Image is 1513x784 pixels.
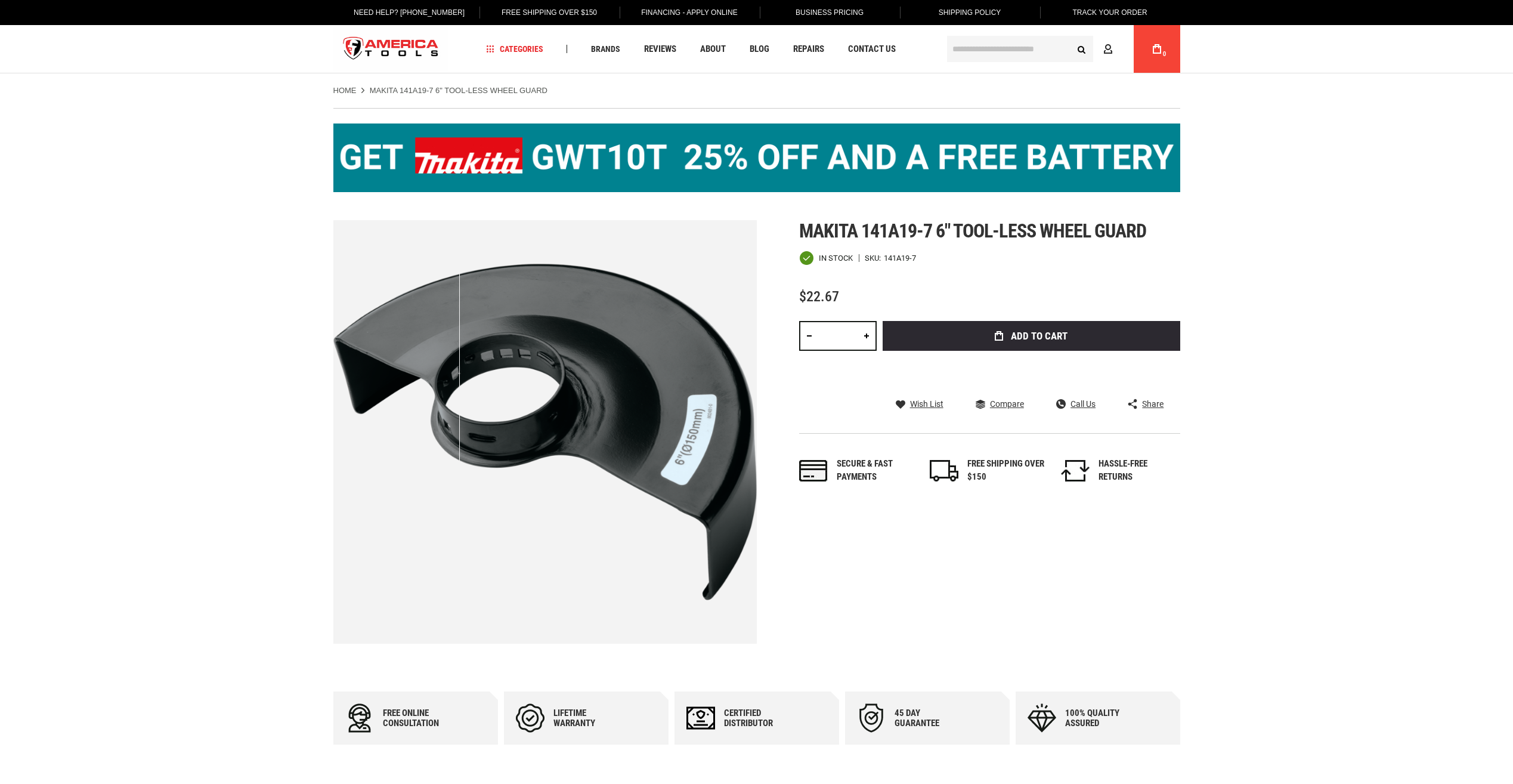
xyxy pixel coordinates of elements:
a: Repairs [788,41,830,57]
span: Share [1142,400,1164,408]
a: 0 [1146,25,1168,73]
strong: SKU [865,254,884,262]
a: Home [333,85,357,96]
div: Availability [799,251,853,266]
img: payments [799,460,828,481]
span: In stock [819,254,853,262]
div: 141A19-7 [884,254,916,262]
span: Add to Cart [1011,331,1068,341]
div: Free online consultation [383,708,454,729]
div: FREE SHIPPING OVER $150 [967,458,1045,483]
a: Wish List [896,399,943,409]
a: Reviews [639,41,682,57]
a: Contact Us [843,41,901,57]
div: 45 day Guarantee [895,708,966,729]
span: Reviews [644,45,676,54]
button: Add to Cart [883,321,1180,351]
img: shipping [930,460,958,481]
div: Certified Distributor [724,708,796,729]
span: Compare [990,400,1024,408]
span: 0 [1163,51,1167,57]
div: Secure & fast payments [837,458,914,483]
strong: MAKITA 141A19-7 6" TOOL-LESS WHEEL GUARD [370,86,547,95]
img: America Tools [333,27,449,72]
span: Categories [486,45,543,53]
span: Wish List [910,400,943,408]
span: Call Us [1070,400,1096,408]
button: Search [1070,38,1093,60]
span: Contact Us [848,45,896,54]
a: Categories [481,41,549,57]
div: Lifetime warranty [553,708,625,729]
span: Blog [750,45,769,54]
span: About [700,45,726,54]
a: Brands [586,41,626,57]
span: Shipping Policy [939,8,1001,17]
span: Repairs [793,45,824,54]
span: Makita 141a19-7 6" tool-less wheel guard [799,220,1147,242]
img: returns [1061,460,1090,481]
div: HASSLE-FREE RETURNS [1099,458,1176,483]
a: Blog [744,41,775,57]
a: Compare [976,399,1024,409]
a: Call Us [1056,399,1096,409]
span: $22.67 [799,288,839,305]
div: 100% quality assured [1065,708,1137,729]
iframe: Secure express checkout frame [880,354,1183,389]
a: About [695,41,731,57]
img: MAKITA 141A19-7 6" TOOL-LESS WHEEL GUARD [333,220,757,644]
img: BOGO: Buy the Makita® XGT IMpact Wrench (GWT10T), get the BL4040 4ah Battery FREE! [333,124,1180,192]
span: Brands [591,45,620,53]
a: store logo [333,27,449,72]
